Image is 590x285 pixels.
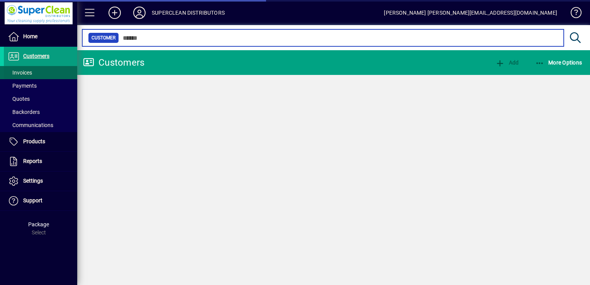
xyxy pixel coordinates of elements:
a: Support [4,191,77,210]
span: Products [23,138,45,144]
span: Settings [23,178,43,184]
a: Knowledge Base [565,2,580,27]
a: Reports [4,152,77,171]
button: Profile [127,6,152,20]
a: Communications [4,119,77,132]
a: Backorders [4,105,77,119]
button: More Options [533,56,584,70]
span: Customers [23,53,49,59]
div: SUPERCLEAN DISTRIBUTORS [152,7,225,19]
a: Invoices [4,66,77,79]
span: Customer [92,34,115,42]
div: Customers [83,56,144,69]
div: [PERSON_NAME] [PERSON_NAME][EMAIL_ADDRESS][DOMAIN_NAME] [384,7,557,19]
span: Quotes [8,96,30,102]
button: Add [493,56,520,70]
span: Support [23,197,42,204]
a: Payments [4,79,77,92]
a: Settings [4,171,77,191]
span: Payments [8,83,37,89]
span: Reports [23,158,42,164]
span: Communications [8,122,53,128]
span: Invoices [8,70,32,76]
a: Home [4,27,77,46]
a: Quotes [4,92,77,105]
span: More Options [535,59,582,66]
span: Package [28,221,49,227]
span: Backorders [8,109,40,115]
button: Add [102,6,127,20]
span: Add [495,59,519,66]
span: Home [23,33,37,39]
a: Products [4,132,77,151]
